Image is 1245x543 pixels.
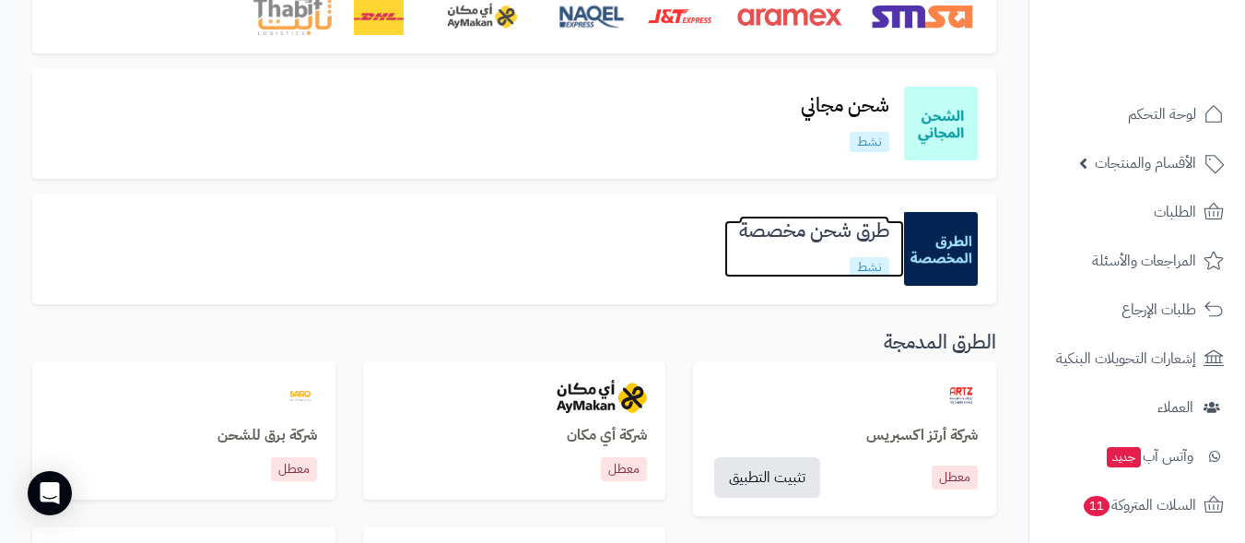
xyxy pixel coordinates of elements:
span: الأقسام والمنتجات [1095,150,1196,176]
h3: شحن مجاني [786,95,904,116]
a: شركة أرتز اكسبريس [711,428,978,444]
a: barqشركة برق للشحنمعطل [32,361,335,501]
span: العملاء [1157,395,1193,420]
a: طلبات الإرجاع [1040,288,1234,332]
a: وآتس آبجديد [1040,434,1234,478]
span: جديد [1107,447,1141,467]
h3: طرق شحن مخصصة [724,220,904,242]
a: تثبيت التطبيق [714,457,820,498]
a: معطل [932,466,978,490]
img: aymakan [557,380,647,413]
a: artzexpress [711,380,978,413]
a: السلات المتروكة11 [1040,483,1234,527]
span: السلات المتروكة [1082,492,1196,518]
p: معطل [271,457,317,481]
a: الطلبات [1040,190,1234,234]
span: وآتس آب [1105,443,1193,469]
span: طلبات الإرجاع [1122,297,1196,323]
img: logo-2.png [1120,49,1227,88]
p: نشط [850,257,889,277]
a: إشعارات التحويلات البنكية [1040,336,1234,381]
h3: الطرق المدمجة [32,332,996,353]
div: Open Intercom Messenger [28,471,72,515]
span: لوحة التحكم [1128,101,1196,127]
a: aymakanشركة أي مكانمعطل [363,361,666,501]
a: المراجعات والأسئلة [1040,239,1234,283]
h3: شركة أي مكان [382,428,648,444]
img: barq [284,380,317,413]
span: الطلبات [1154,199,1196,225]
a: العملاء [1040,385,1234,430]
a: شحن مجانينشط [786,95,904,151]
p: نشط [850,132,889,152]
span: 11 [1084,496,1110,516]
span: المراجعات والأسئلة [1092,248,1196,274]
h3: شركة برق للشحن [51,428,317,444]
span: إشعارات التحويلات البنكية [1056,346,1196,372]
a: لوحة التحكم [1040,92,1234,136]
a: طرق شحن مخصصةنشط [724,220,904,277]
p: معطل [601,457,647,481]
img: artzexpress [945,380,978,413]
